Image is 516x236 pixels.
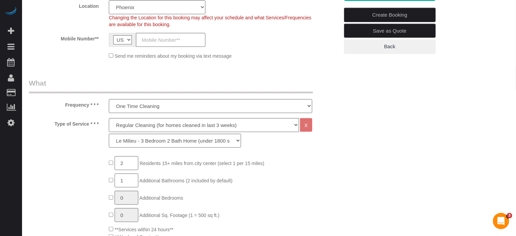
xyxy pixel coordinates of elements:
span: Additional Sq. Footage (1 = 500 sq ft.) [139,213,219,218]
span: **Services within 24 hours** [115,227,174,232]
a: Save as Quote [344,24,436,38]
a: Back [344,39,436,54]
span: Additional Bedrooms [139,195,183,201]
span: 3 [507,213,512,218]
span: Changing the Location for this booking may affect your schedule and what Services/Frequencies are... [109,15,311,27]
span: Send me reminders about my booking via text message [115,53,232,59]
label: Frequency * * * [24,99,104,108]
iframe: Intercom live chat [493,213,509,229]
input: Mobile Number** [136,33,205,47]
legend: What [29,78,313,93]
img: Automaid Logo [4,7,18,16]
label: Location [24,0,104,10]
label: Type of Service * * * [24,118,104,127]
span: Residents 15+ miles from city center (select 1 per 15 miles) [140,161,264,166]
a: Create Booking [344,8,436,22]
span: Additional Bathrooms (2 included by default) [139,178,233,183]
label: Mobile Number** [24,33,104,42]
